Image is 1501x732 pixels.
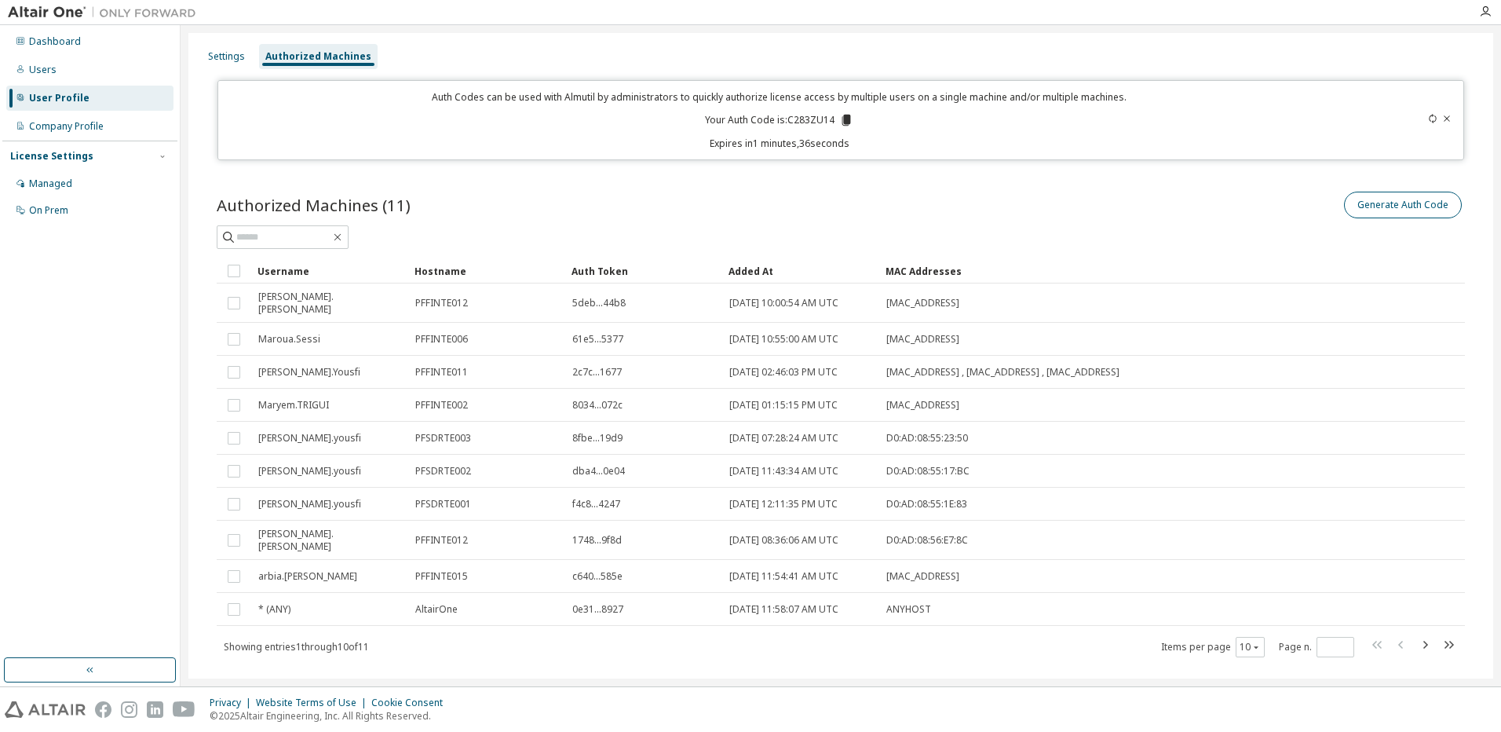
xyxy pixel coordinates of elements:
[729,399,838,412] span: [DATE] 01:15:15 PM UTC
[415,603,458,616] span: AltairOne
[729,258,873,284] div: Added At
[258,465,361,478] span: [PERSON_NAME].yousfi
[886,570,959,583] span: [MAC_ADDRESS]
[572,570,623,583] span: c640...585e
[210,697,256,709] div: Privacy
[208,50,245,63] div: Settings
[415,297,468,309] span: PFFINTE012
[415,465,471,478] span: PFSDRTE002
[258,498,361,511] span: [PERSON_NAME].yousfi
[572,366,622,379] span: 2c7c...1677
[1279,637,1354,657] span: Page n.
[415,366,468,379] span: PFFINTE011
[729,465,838,478] span: [DATE] 11:43:34 AM UTC
[95,701,111,718] img: facebook.svg
[572,333,623,346] span: 61e5...5377
[572,432,623,445] span: 8fbe...19d9
[572,297,626,309] span: 5deb...44b8
[886,258,1292,284] div: MAC Addresses
[415,570,468,583] span: PFFINTE015
[258,291,401,316] span: [PERSON_NAME].[PERSON_NAME]
[1344,192,1462,218] button: Generate Auth Code
[258,528,401,553] span: [PERSON_NAME].[PERSON_NAME]
[265,50,371,63] div: Authorized Machines
[29,64,57,76] div: Users
[224,640,369,653] span: Showing entries 1 through 10 of 11
[1161,637,1265,657] span: Items per page
[572,465,625,478] span: dba4...0e04
[228,137,1332,150] p: Expires in 1 minutes, 36 seconds
[415,399,468,412] span: PFFINTE002
[729,603,838,616] span: [DATE] 11:58:07 AM UTC
[29,204,68,217] div: On Prem
[729,432,838,445] span: [DATE] 07:28:24 AM UTC
[5,701,86,718] img: altair_logo.svg
[886,498,967,511] span: D0:AD:08:55:1E:83
[147,701,163,718] img: linkedin.svg
[886,399,959,412] span: [MAC_ADDRESS]
[415,258,559,284] div: Hostname
[415,534,468,547] span: PFFINTE012
[8,5,204,20] img: Altair One
[258,603,290,616] span: * (ANY)
[886,603,931,616] span: ANYHOST
[371,697,452,709] div: Cookie Consent
[121,701,137,718] img: instagram.svg
[729,570,838,583] span: [DATE] 11:54:41 AM UTC
[886,534,968,547] span: D0:AD:08:56:E7:8C
[415,432,471,445] span: PFSDRTE003
[10,150,93,163] div: License Settings
[29,92,89,104] div: User Profile
[705,113,853,127] p: Your Auth Code is: C283ZU14
[228,90,1332,104] p: Auth Codes can be used with Almutil by administrators to quickly authorize license access by mult...
[210,709,452,723] p: © 2025 Altair Engineering, Inc. All Rights Reserved.
[729,498,838,511] span: [DATE] 12:11:35 PM UTC
[729,333,838,346] span: [DATE] 10:55:00 AM UTC
[886,432,968,445] span: D0:AD:08:55:23:50
[572,399,623,412] span: 8034...072c
[729,297,838,309] span: [DATE] 10:00:54 AM UTC
[173,701,195,718] img: youtube.svg
[886,297,959,309] span: [MAC_ADDRESS]
[258,570,357,583] span: arbia.[PERSON_NAME]
[1240,641,1261,653] button: 10
[729,534,838,547] span: [DATE] 08:36:06 AM UTC
[886,465,970,478] span: D0:AD:08:55:17:BC
[415,498,471,511] span: PFSDRTE001
[257,258,402,284] div: Username
[572,534,622,547] span: 1748...9f8d
[29,120,104,133] div: Company Profile
[256,697,371,709] div: Website Terms of Use
[217,194,411,216] span: Authorized Machines (11)
[572,498,620,511] span: f4c8...4247
[886,333,959,346] span: [MAC_ADDRESS]
[415,333,468,346] span: PFFINTE006
[572,603,623,616] span: 0e31...8927
[572,258,716,284] div: Auth Token
[258,366,360,379] span: [PERSON_NAME].Yousfi
[258,399,329,412] span: Maryem.TRIGUI
[29,178,72,190] div: Managed
[886,366,1119,379] span: [MAC_ADDRESS] , [MAC_ADDRESS] , [MAC_ADDRESS]
[29,35,81,48] div: Dashboard
[258,432,361,445] span: [PERSON_NAME].yousfi
[729,366,838,379] span: [DATE] 02:46:03 PM UTC
[258,333,320,346] span: Maroua.Sessi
